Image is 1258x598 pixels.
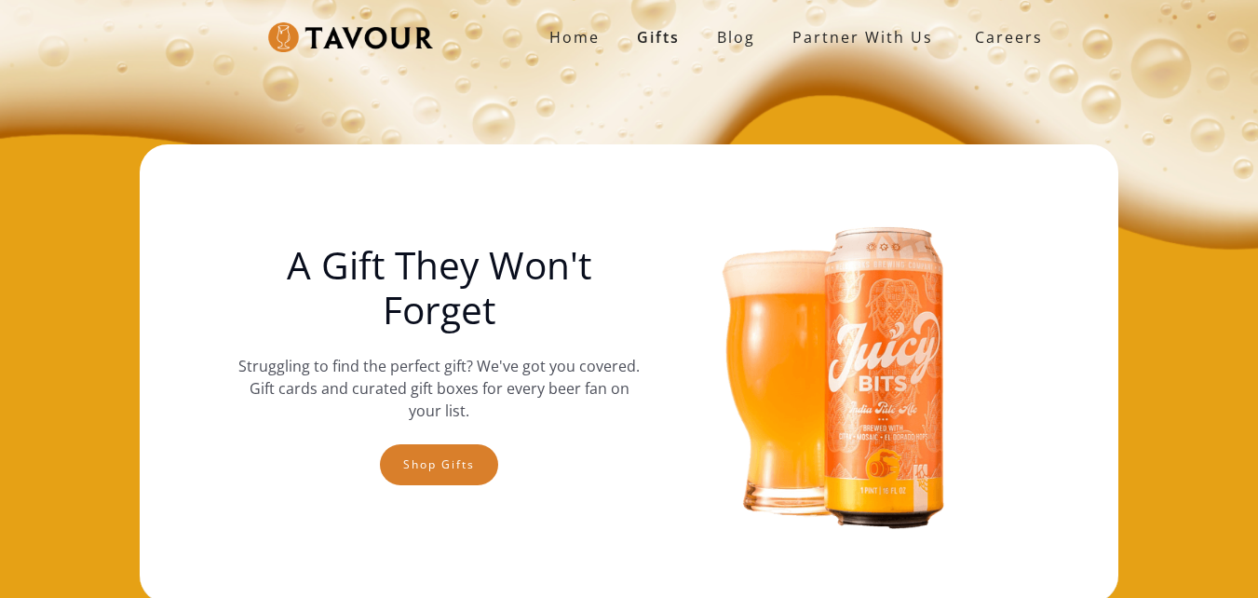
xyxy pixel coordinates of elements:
[952,11,1057,63] a: Careers
[549,27,600,48] strong: Home
[618,19,698,56] a: Gifts
[531,19,618,56] a: Home
[698,19,774,56] a: Blog
[975,19,1043,56] strong: Careers
[237,355,640,422] p: Struggling to find the perfect gift? We've got you covered. Gift cards and curated gift boxes for...
[380,444,498,485] a: Shop gifts
[237,243,640,333] h1: A Gift They Won't Forget
[774,19,952,56] a: partner with us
